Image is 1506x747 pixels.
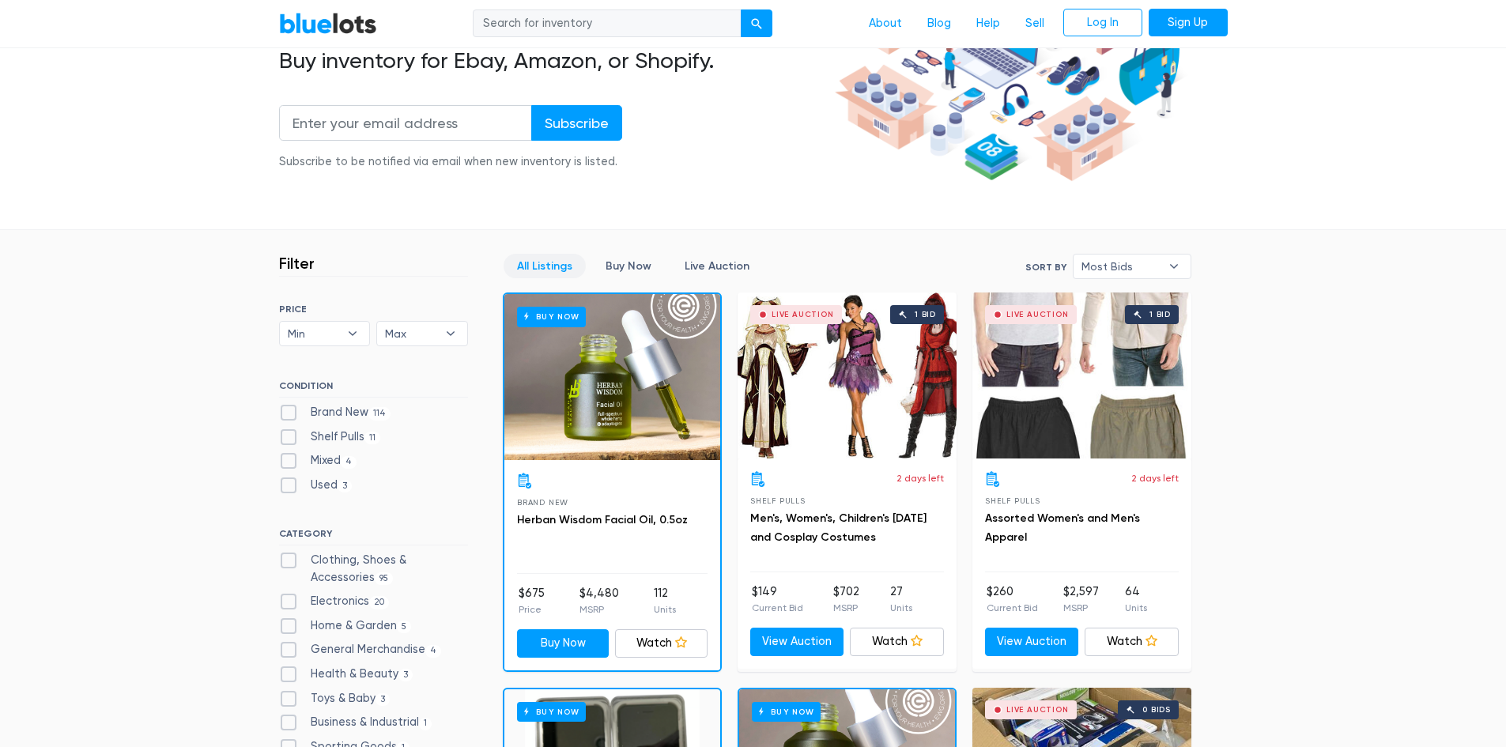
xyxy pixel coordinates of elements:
p: Price [519,602,545,617]
a: BlueLots [279,12,377,35]
h6: Buy Now [517,702,586,722]
a: Sign Up [1149,9,1228,37]
span: 4 [425,645,442,658]
label: Business & Industrial [279,714,432,731]
div: Live Auction [772,311,834,319]
a: Buy Now [504,294,720,460]
label: Home & Garden [279,617,412,635]
div: 1 bid [915,311,936,319]
p: Units [1125,601,1147,615]
a: Watch [1085,628,1179,656]
li: $260 [987,583,1038,615]
span: 11 [364,432,381,444]
p: 2 days left [1131,471,1179,485]
a: Log In [1063,9,1142,37]
h6: Buy Now [752,702,821,722]
p: Current Bid [752,601,803,615]
input: Enter your email address [279,105,532,141]
li: $675 [519,585,545,617]
li: $2,597 [1063,583,1099,615]
span: 4 [341,456,357,469]
p: MSRP [833,601,859,615]
span: Brand New [517,498,568,507]
li: 64 [1125,583,1147,615]
span: 114 [368,407,391,420]
label: Brand New [279,404,391,421]
span: Shelf Pulls [985,496,1040,505]
input: Search for inventory [473,9,742,38]
li: 112 [654,585,676,617]
a: Live Auction 1 bid [972,292,1191,458]
a: Live Auction 1 bid [738,292,957,458]
a: Blog [915,9,964,39]
a: All Listings [504,254,586,278]
div: Live Auction [1006,311,1069,319]
b: ▾ [336,322,369,345]
span: Min [288,322,340,345]
a: Buy Now [517,629,610,658]
span: 95 [375,572,394,585]
p: Units [890,601,912,615]
label: Mixed [279,452,357,470]
a: Watch [850,628,944,656]
span: 5 [397,621,412,633]
a: Sell [1013,9,1057,39]
span: 3 [376,693,391,706]
a: Herban Wisdom Facial Oil, 0.5oz [517,513,688,526]
label: Toys & Baby [279,690,391,707]
h6: Buy Now [517,307,586,326]
label: General Merchandise [279,641,442,658]
li: $702 [833,583,859,615]
label: Used [279,477,353,494]
p: Units [654,602,676,617]
a: Assorted Women's and Men's Apparel [985,511,1140,544]
a: Watch [615,629,708,658]
p: 2 days left [896,471,944,485]
b: ▾ [1157,255,1191,278]
h6: PRICE [279,304,468,315]
li: $4,480 [579,585,619,617]
a: View Auction [985,628,1079,656]
p: Current Bid [987,601,1038,615]
span: 3 [398,669,413,681]
div: 1 bid [1149,311,1171,319]
a: Live Auction [671,254,763,278]
li: $149 [752,583,803,615]
b: ▾ [434,322,467,345]
span: 3 [338,480,353,492]
a: Men's, Women's, Children's [DATE] and Cosplay Costumes [750,511,927,544]
h3: Filter [279,254,315,273]
label: Clothing, Shoes & Accessories [279,552,468,586]
label: Health & Beauty [279,666,413,683]
div: Subscribe to be notified via email when new inventory is listed. [279,153,622,171]
h6: CATEGORY [279,528,468,545]
span: 20 [369,596,390,609]
h2: Buy inventory for Ebay, Amazon, or Shopify. [279,47,829,74]
p: MSRP [579,602,619,617]
label: Shelf Pulls [279,428,381,446]
a: Buy Now [592,254,665,278]
h6: CONDITION [279,380,468,398]
input: Subscribe [531,105,622,141]
li: 27 [890,583,912,615]
a: View Auction [750,628,844,656]
span: 1 [419,718,432,730]
span: Most Bids [1081,255,1161,278]
span: Max [385,322,437,345]
a: Help [964,9,1013,39]
p: MSRP [1063,601,1099,615]
span: Shelf Pulls [750,496,806,505]
label: Sort By [1025,260,1066,274]
label: Electronics [279,593,390,610]
a: About [856,9,915,39]
div: Live Auction [1006,706,1069,714]
div: 0 bids [1142,706,1171,714]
